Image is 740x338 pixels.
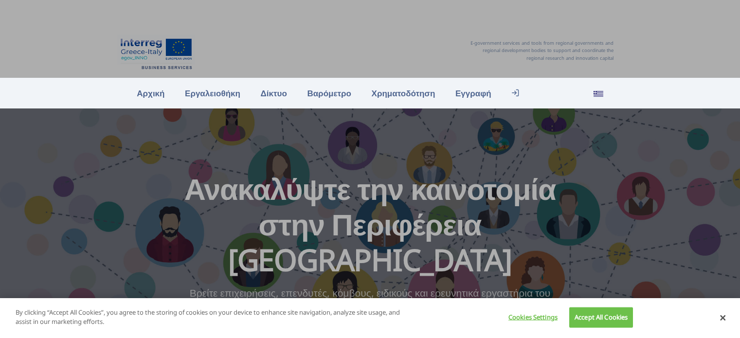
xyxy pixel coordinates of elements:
[569,307,633,328] button: Accept All Cookies
[127,83,175,104] a: Αρχική
[297,83,361,104] a: Βαρόμετρο
[169,285,571,318] p: Βρείτε επιχειρήσεις, επενδυτές, κόμβους, ειδικούς και ερευνητικά εργαστήρια του ενδιαφέροντός σας.
[117,35,195,71] img: Αρχική
[468,27,614,74] div: E-government services and tools from regional governments and regional development bodies to supp...
[169,171,571,278] h1: Ανακαλύψτε την καινοτομία στην Περιφέρεια [GEOGRAPHIC_DATA]
[251,83,297,104] a: Δίκτυο
[500,308,561,327] button: Cookies Settings
[175,83,250,104] a: Εργαλειοθήκη
[594,89,603,99] img: el_flag.svg
[720,314,726,322] button: Close
[361,83,445,104] a: Χρηματοδότηση
[445,83,501,104] a: Εγγραφή
[16,308,407,327] p: By clicking “Accept All Cookies”, you agree to the storing of cookies on your device to enhance s...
